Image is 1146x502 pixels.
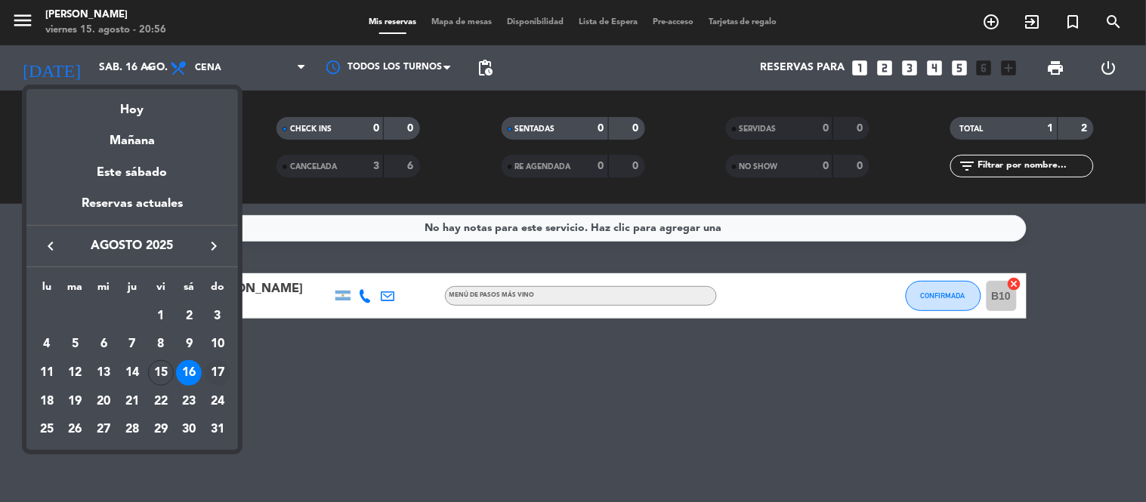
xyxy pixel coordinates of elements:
td: AGO. [32,302,147,331]
td: 6 de agosto de 2025 [89,330,118,359]
td: 27 de agosto de 2025 [89,415,118,444]
div: 19 [63,389,88,414]
td: 5 de agosto de 2025 [61,330,90,359]
td: 1 de agosto de 2025 [147,302,175,331]
td: 12 de agosto de 2025 [61,359,90,387]
div: 22 [148,389,174,414]
div: 2 [176,303,202,329]
div: 3 [205,303,230,329]
div: Mañana [26,120,238,151]
td: 26 de agosto de 2025 [61,415,90,444]
div: Hoy [26,89,238,120]
div: 17 [205,360,230,386]
div: 9 [176,331,202,357]
div: 31 [205,417,230,442]
th: jueves [118,279,147,302]
div: 10 [205,331,230,357]
div: 26 [63,417,88,442]
td: 15 de agosto de 2025 [147,359,175,387]
div: 1 [148,303,174,329]
div: 6 [91,331,116,357]
div: 23 [176,389,202,414]
div: 27 [91,417,116,442]
th: martes [61,279,90,302]
td: 29 de agosto de 2025 [147,415,175,444]
td: 23 de agosto de 2025 [175,387,204,416]
div: 12 [63,360,88,386]
td: 13 de agosto de 2025 [89,359,118,387]
td: 16 de agosto de 2025 [175,359,204,387]
div: 18 [34,389,60,414]
div: 11 [34,360,60,386]
td: 17 de agosto de 2025 [203,359,232,387]
th: miércoles [89,279,118,302]
div: 8 [148,331,174,357]
td: 28 de agosto de 2025 [118,415,147,444]
td: 2 de agosto de 2025 [175,302,204,331]
div: 4 [34,331,60,357]
td: 31 de agosto de 2025 [203,415,232,444]
td: 11 de agosto de 2025 [32,359,61,387]
span: agosto 2025 [64,236,200,256]
div: 14 [119,360,145,386]
button: keyboard_arrow_right [200,236,227,256]
td: 25 de agosto de 2025 [32,415,61,444]
div: 28 [119,417,145,442]
td: 30 de agosto de 2025 [175,415,204,444]
div: 15 [148,360,174,386]
div: 30 [176,417,202,442]
button: keyboard_arrow_left [37,236,64,256]
div: 24 [205,389,230,414]
i: keyboard_arrow_right [205,237,223,255]
th: domingo [203,279,232,302]
td: 21 de agosto de 2025 [118,387,147,416]
i: keyboard_arrow_left [42,237,60,255]
td: 4 de agosto de 2025 [32,330,61,359]
td: 3 de agosto de 2025 [203,302,232,331]
td: 8 de agosto de 2025 [147,330,175,359]
th: lunes [32,279,61,302]
td: 18 de agosto de 2025 [32,387,61,416]
div: Este sábado [26,152,238,194]
td: 20 de agosto de 2025 [89,387,118,416]
div: 16 [176,360,202,386]
div: Reservas actuales [26,194,238,225]
div: 20 [91,389,116,414]
td: 10 de agosto de 2025 [203,330,232,359]
td: 22 de agosto de 2025 [147,387,175,416]
div: 7 [119,331,145,357]
div: 21 [119,389,145,414]
div: 5 [63,331,88,357]
td: 7 de agosto de 2025 [118,330,147,359]
td: 19 de agosto de 2025 [61,387,90,416]
th: viernes [147,279,175,302]
div: 29 [148,417,174,442]
div: 13 [91,360,116,386]
td: 24 de agosto de 2025 [203,387,232,416]
th: sábado [175,279,204,302]
td: 14 de agosto de 2025 [118,359,147,387]
div: 25 [34,417,60,442]
td: 9 de agosto de 2025 [175,330,204,359]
